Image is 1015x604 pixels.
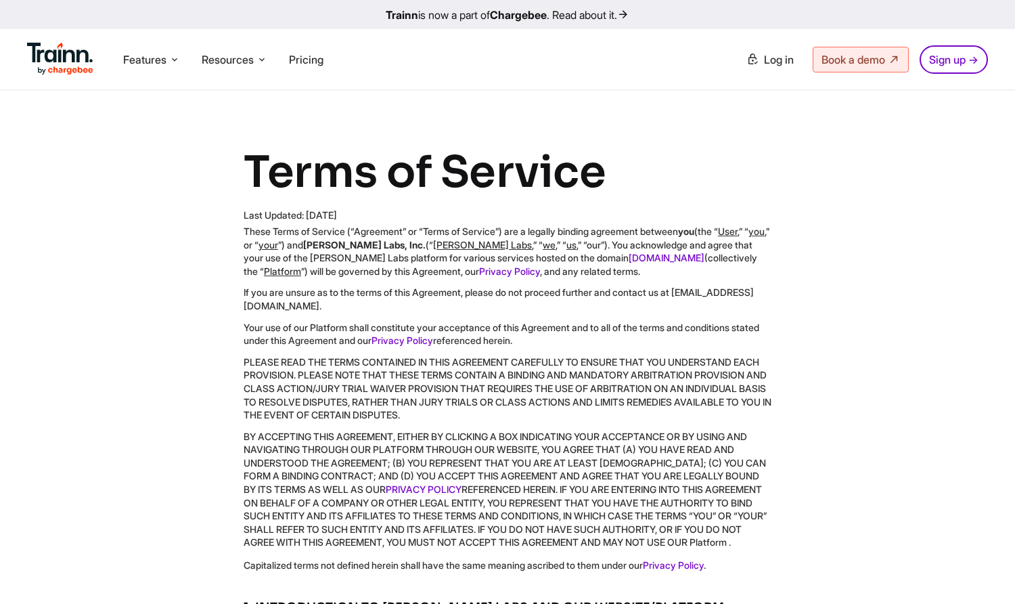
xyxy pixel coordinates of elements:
[764,53,794,66] span: Log in
[433,239,532,251] u: [PERSON_NAME] Labs
[920,45,988,74] a: Sign up →
[643,559,704,571] a: Privacy Policy
[678,225,694,237] b: you
[386,483,461,495] a: PRIVACY POLICY
[303,239,426,251] b: [PERSON_NAME] Labs, Inc.
[244,430,771,549] p: BY ACCEPTING THIS AGREEMENT, EITHER BY CLICKING A BOX INDICATING YOUR ACCEPTANCE OR BY USING AND ...
[543,239,556,251] u: we
[244,286,771,312] p: If you are unsure as to the terms of this Agreement, please do not proceed further and contact us...
[244,355,771,422] p: PLEASE READ THE TERMS CONTAINED IN THIS AGREEMENT CAREFULLY TO ENSURE THAT YOU UNDERSTAND EACH PR...
[244,559,771,572] div: Capitalized terms not defined herein shall have the same meaning ascribed to them under our .
[244,321,771,347] p: Your use of our Platform shall constitute your acceptance of this Agreement and to all of the ter...
[386,8,418,22] b: Trainn
[244,145,771,200] h1: Terms of Service
[258,239,278,251] u: your
[490,8,547,22] b: Chargebee
[479,265,540,277] a: Privacy Policy
[566,239,577,251] u: us
[27,43,93,75] img: Trainn Logo
[289,53,323,66] a: Pricing
[244,225,771,278] p: These Terms of Service (“Agreement” or “Terms of Service”) are a legally binding agreement betwee...
[371,335,433,346] a: Privacy Policy
[123,52,166,67] span: Features
[264,265,301,277] u: Platform
[821,53,885,66] span: Book a demo
[738,47,802,72] a: Log in
[202,52,254,67] span: Resources
[748,225,765,237] u: you
[813,47,909,72] a: Book a demo
[718,225,738,237] u: User
[629,252,704,263] a: [DOMAIN_NAME]
[244,209,771,222] div: Last Updated: [DATE]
